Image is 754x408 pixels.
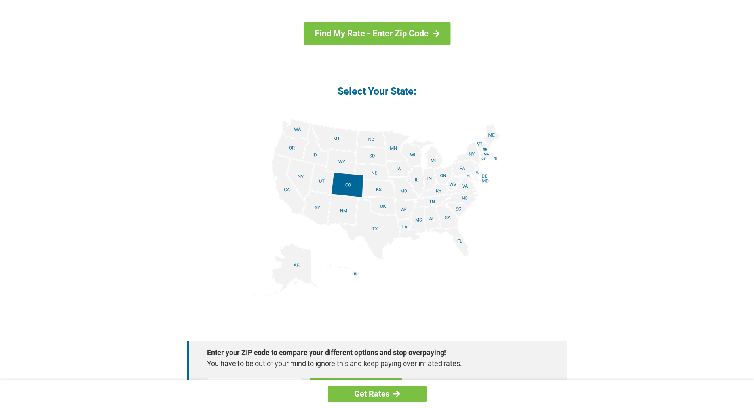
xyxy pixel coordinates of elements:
strong: Enter your ZIP code to compare your different options and stop overpaying! [207,347,539,358]
img: states [254,118,501,297]
a: Get Rates [328,386,427,402]
p: You have to be out of your mind to ignore this and keep paying over inflated rates. [207,358,539,369]
h4: Select Your State: [187,85,567,98]
a: Find My Rate - Enter Zip Code [304,22,450,45]
a: Get Rates [310,378,402,400]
